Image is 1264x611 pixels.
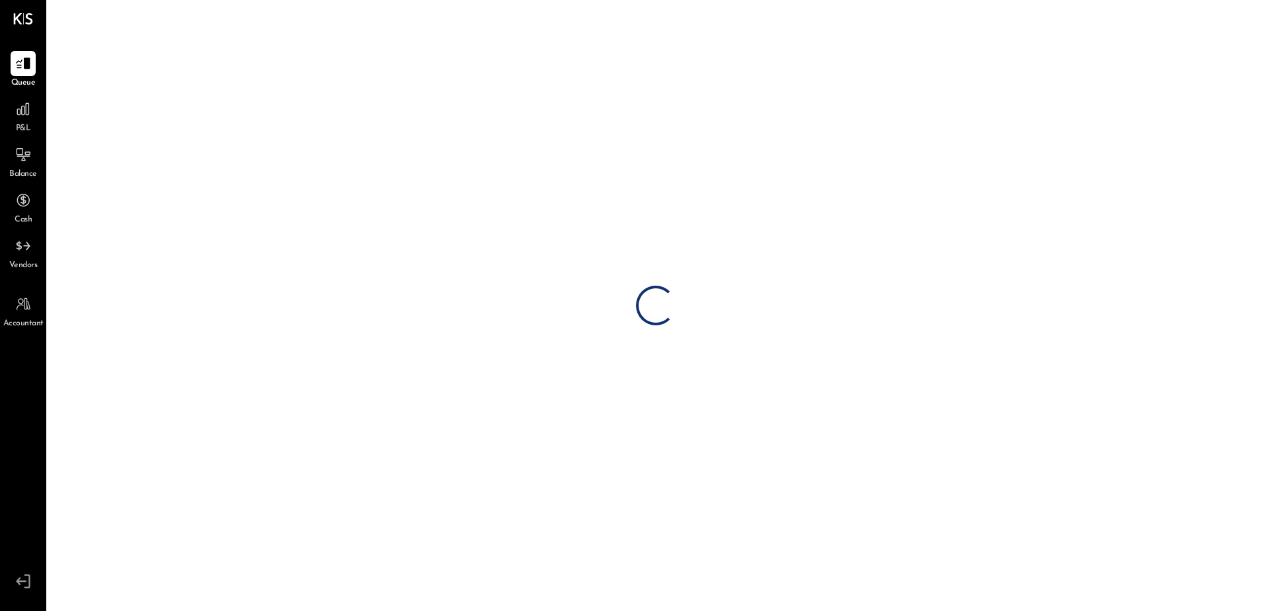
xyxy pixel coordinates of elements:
a: Vendors [1,233,46,272]
span: Queue [11,77,36,89]
span: Cash [15,214,32,226]
span: P&L [16,123,31,135]
span: Vendors [9,260,38,272]
a: Accountant [1,292,46,330]
a: Balance [1,142,46,181]
span: Accountant [3,318,44,330]
a: Queue [1,51,46,89]
a: P&L [1,97,46,135]
a: Cash [1,188,46,226]
span: Balance [9,169,37,181]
